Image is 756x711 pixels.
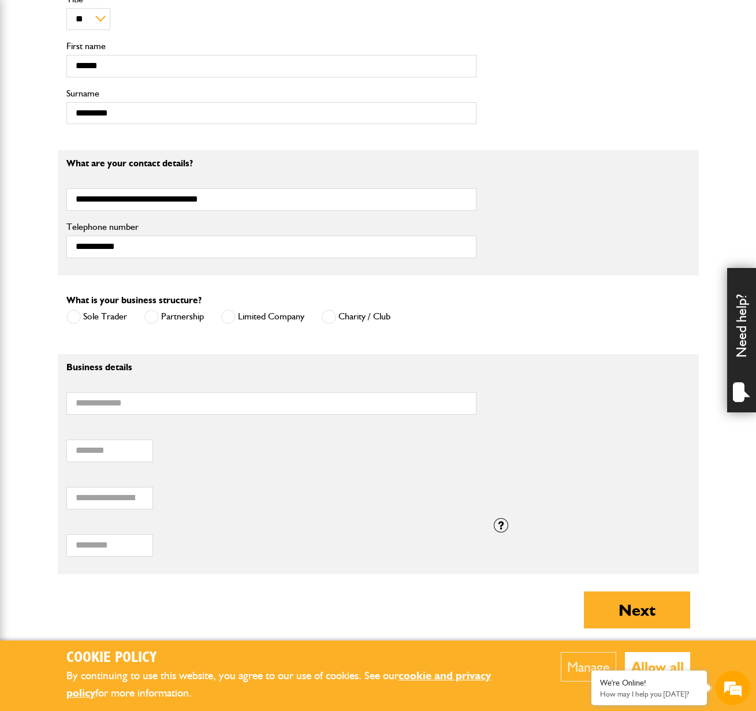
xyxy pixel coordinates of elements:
label: What is your business structure? [66,296,202,305]
label: Surname [66,89,476,98]
img: d_20077148190_company_1631870298795_20077148190 [20,64,49,80]
p: What are your contact details? [66,159,476,168]
div: Chat with us now [60,65,194,80]
label: Telephone number [66,222,476,232]
p: By continuing to use this website, you agree to our use of cookies. See our for more information. [66,667,526,702]
label: Limited Company [221,310,304,324]
label: Sole Trader [66,310,127,324]
p: How may I help you today? [600,690,698,698]
button: Allow all [625,652,690,682]
div: We're Online! [600,678,698,688]
textarea: Type your message and hit 'Enter' [15,209,211,346]
label: Charity / Club [322,310,390,324]
button: Manage [561,652,616,682]
input: Enter your phone number [15,175,211,200]
input: Enter your last name [15,107,211,132]
div: Minimize live chat window [189,6,217,33]
h2: Cookie Policy [66,649,526,667]
label: First name [66,42,476,51]
button: Next [584,591,690,628]
div: Need help? [727,268,756,412]
a: cookie and privacy policy [66,669,491,700]
input: Enter your email address [15,141,211,166]
p: Business details [66,363,476,372]
label: Partnership [144,310,204,324]
em: Start Chat [157,356,210,371]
